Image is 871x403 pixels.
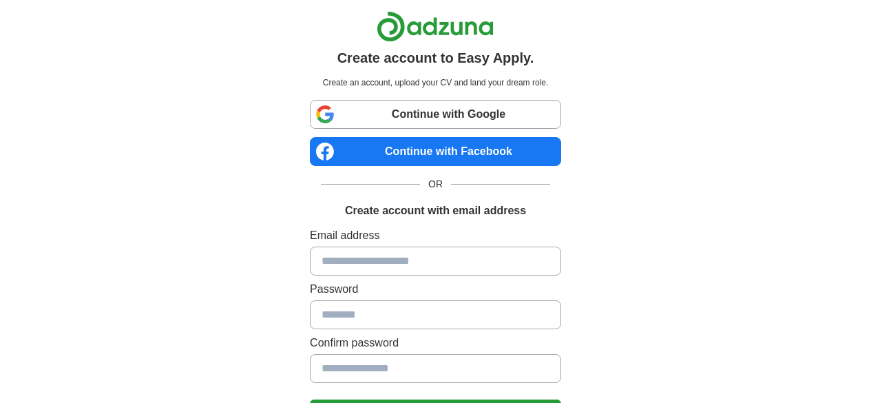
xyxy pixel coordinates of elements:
[420,177,451,192] span: OR
[310,335,561,351] label: Confirm password
[310,100,561,129] a: Continue with Google
[310,137,561,166] a: Continue with Facebook
[313,76,558,89] p: Create an account, upload your CV and land your dream role.
[377,11,494,42] img: Adzuna logo
[345,203,526,219] h1: Create account with email address
[310,281,561,298] label: Password
[337,48,534,68] h1: Create account to Easy Apply.
[310,227,561,244] label: Email address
